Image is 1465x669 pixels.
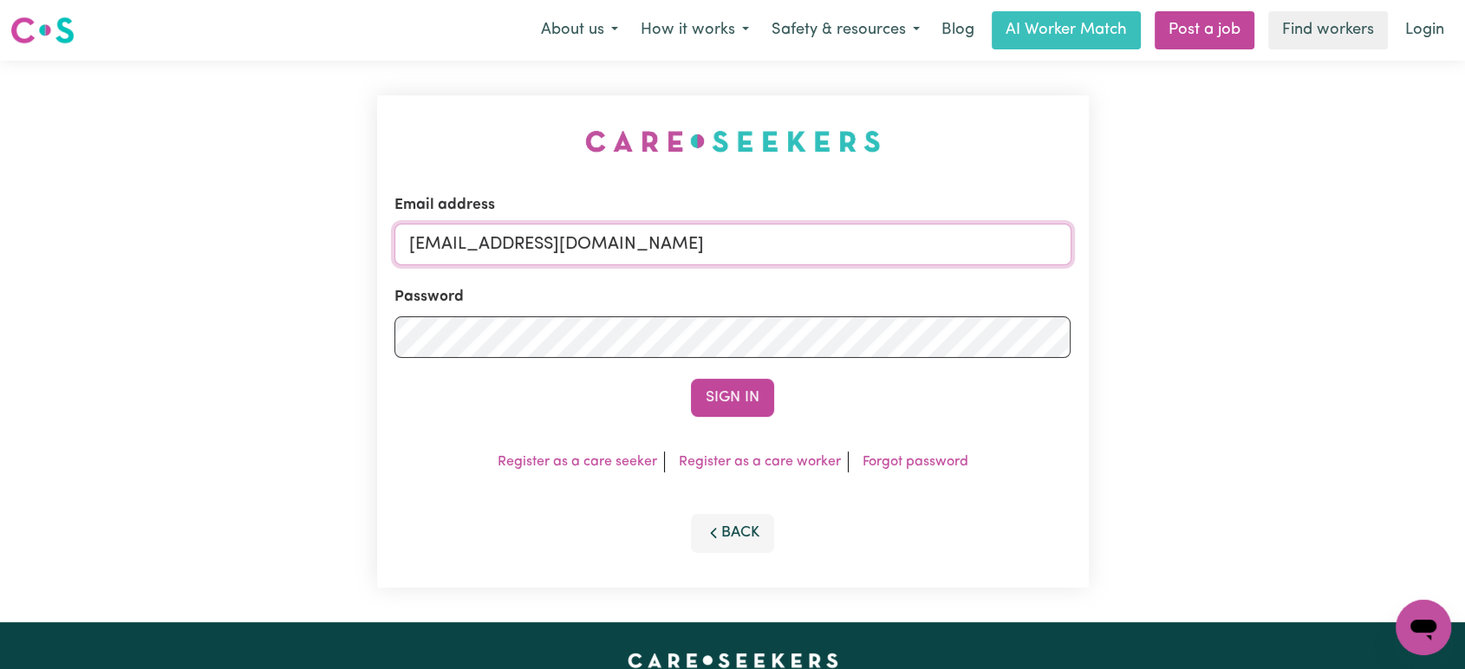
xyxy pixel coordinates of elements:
[629,12,760,49] button: How it works
[1155,11,1254,49] a: Post a job
[760,12,931,49] button: Safety & resources
[1396,600,1451,655] iframe: Button to launch messaging window
[992,11,1141,49] a: AI Worker Match
[394,224,1071,265] input: Email address
[863,455,968,469] a: Forgot password
[530,12,629,49] button: About us
[498,455,657,469] a: Register as a care seeker
[628,653,838,667] a: Careseekers home page
[394,194,495,217] label: Email address
[691,514,774,552] button: Back
[10,15,75,46] img: Careseekers logo
[1395,11,1455,49] a: Login
[931,11,985,49] a: Blog
[691,379,774,417] button: Sign In
[10,10,75,50] a: Careseekers logo
[394,286,464,309] label: Password
[679,455,841,469] a: Register as a care worker
[1268,11,1388,49] a: Find workers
